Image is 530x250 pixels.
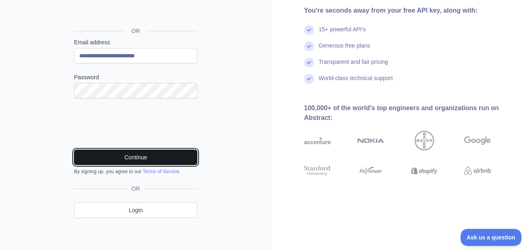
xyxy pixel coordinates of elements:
img: check mark [304,58,314,67]
iframe: Sign in with Google Button [70,4,200,22]
img: stanford university [304,164,331,178]
img: check mark [304,74,314,84]
iframe: Toggle Customer Support [461,229,522,246]
img: shopify [411,164,438,178]
span: OR [128,185,143,193]
div: 100,000+ of the world's top engineers and organizations run on Abstract: [304,103,517,123]
label: Password [74,73,197,81]
img: airbnb [464,164,491,178]
button: Continue [74,150,197,165]
div: World-class technical support [319,74,393,90]
a: Terms of Service [143,169,179,174]
div: You're seconds away from your free API key, along with: [304,6,517,15]
span: OR [125,27,147,35]
img: payoneer [357,164,384,178]
div: By signing up, you agree to our . [74,168,197,175]
label: Email address [74,38,197,46]
img: nokia [357,131,384,150]
div: Transparent and fair pricing [319,58,388,74]
iframe: reCAPTCHA [74,108,197,140]
img: check mark [304,25,314,35]
img: bayer [415,131,434,150]
img: check mark [304,41,314,51]
a: Login [74,202,197,218]
div: 15+ powerful API's [319,25,366,41]
img: accenture [304,131,331,150]
div: Generous free plans [319,41,370,58]
img: google [464,131,491,150]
